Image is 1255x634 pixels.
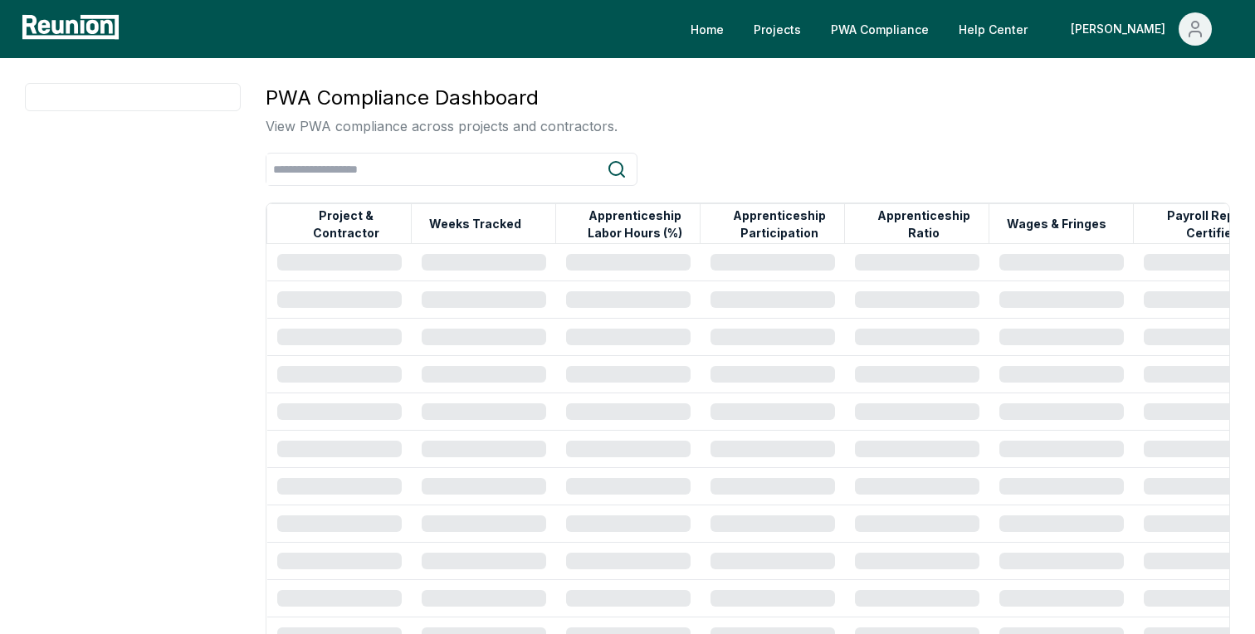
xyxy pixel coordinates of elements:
[1004,207,1110,241] button: Wages & Fringes
[740,12,814,46] a: Projects
[426,207,525,241] button: Weeks Tracked
[677,12,737,46] a: Home
[818,12,942,46] a: PWA Compliance
[1071,12,1172,46] div: [PERSON_NAME]
[1057,12,1225,46] button: [PERSON_NAME]
[266,83,618,113] h3: PWA Compliance Dashboard
[945,12,1041,46] a: Help Center
[677,12,1238,46] nav: Main
[715,207,844,241] button: Apprenticeship Participation
[281,207,411,241] button: Project & Contractor
[266,116,618,136] p: View PWA compliance across projects and contractors.
[859,207,989,241] button: Apprenticeship Ratio
[570,207,700,241] button: Apprenticeship Labor Hours (%)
